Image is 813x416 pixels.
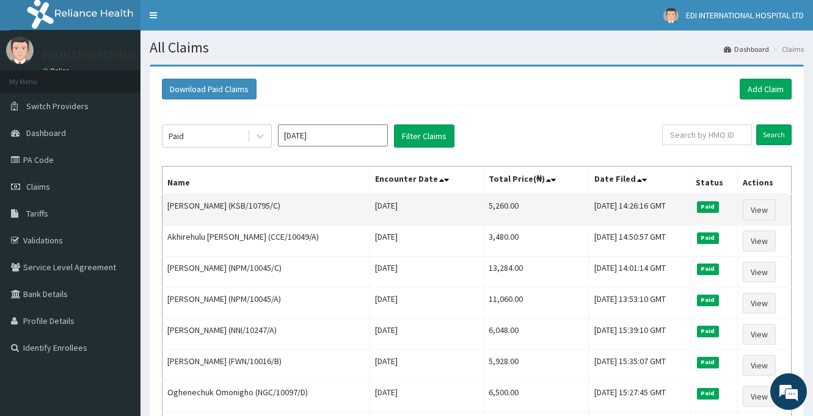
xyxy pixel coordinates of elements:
img: d_794563401_company_1708531726252_794563401 [23,61,49,91]
td: [DATE] 15:39:10 GMT [589,319,690,350]
td: 11,060.00 [484,288,589,319]
td: [DATE] [370,226,484,257]
button: Download Paid Claims [162,79,257,99]
a: View [743,262,776,282]
td: [PERSON_NAME] (FWN/10016/B) [162,350,370,381]
p: EDI INTERNATIONAL HOSPITAL LTD [43,49,208,60]
td: [PERSON_NAME] (NPM/10045/A) [162,288,370,319]
span: Paid [697,326,719,337]
input: Search [756,124,792,145]
input: Select Month and Year [278,124,388,146]
td: [PERSON_NAME] (NNI/10247/A) [162,319,370,350]
button: Filter Claims [394,124,454,148]
th: Name [162,167,370,195]
td: Oghenechuk Omonigho (NGC/10097/D) [162,381,370,412]
td: 3,480.00 [484,226,589,257]
a: Online [43,66,72,75]
span: Claims [26,181,50,192]
a: Add Claim [740,79,792,99]
span: Tariffs [26,208,48,219]
th: Encounter Date [370,167,484,195]
td: Akhirehulu [PERSON_NAME] (CCE/10049/A) [162,226,370,257]
td: [DATE] 15:27:45 GMT [589,381,690,412]
span: Paid [697,201,719,212]
th: Date Filed [589,167,690,195]
span: Paid [697,388,719,399]
span: Paid [697,357,719,368]
div: Paid [169,130,184,142]
td: [DATE] 14:50:57 GMT [589,226,690,257]
div: Minimize live chat window [200,6,230,35]
span: Paid [697,295,719,306]
span: Dashboard [26,127,66,138]
span: We're online! [71,128,169,251]
a: View [743,293,776,314]
span: Paid [697,232,719,243]
a: View [743,355,776,376]
span: Paid [697,264,719,274]
td: [DATE] [370,288,484,319]
li: Claims [770,44,804,54]
td: [DATE] [370,257,484,288]
td: 6,048.00 [484,319,589,350]
a: View [743,324,776,345]
a: View [743,231,776,251]
textarea: Type your message and hit 'Enter' [6,282,233,325]
th: Status [690,167,737,195]
img: User Image [6,37,34,64]
td: [PERSON_NAME] (NPM/10045/C) [162,257,370,288]
td: [DATE] 13:53:10 GMT [589,288,690,319]
span: Switch Providers [26,101,89,112]
td: 6,500.00 [484,381,589,412]
td: 5,260.00 [484,194,589,226]
td: [DATE] [370,319,484,350]
td: [DATE] 15:35:07 GMT [589,350,690,381]
a: View [743,199,776,220]
td: 13,284.00 [484,257,589,288]
th: Total Price(₦) [484,167,589,195]
h1: All Claims [150,40,804,56]
td: [PERSON_NAME] (KSB/10795/C) [162,194,370,226]
a: Dashboard [724,44,769,54]
td: [DATE] [370,381,484,412]
input: Search by HMO ID [662,124,752,145]
a: View [743,386,776,407]
td: [DATE] 14:01:14 GMT [589,257,690,288]
td: 5,928.00 [484,350,589,381]
th: Actions [737,167,791,195]
span: EDI INTERNATIONAL HOSPITAL LTD [686,10,804,21]
td: [DATE] [370,194,484,226]
td: [DATE] 14:26:16 GMT [589,194,690,226]
div: Chat with us now [64,68,205,84]
img: User Image [663,8,679,23]
td: [DATE] [370,350,484,381]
